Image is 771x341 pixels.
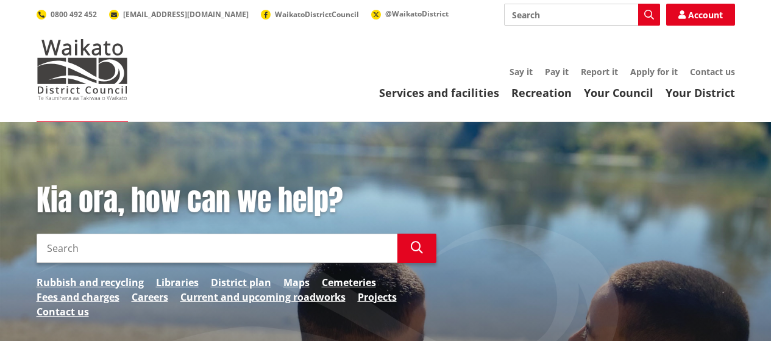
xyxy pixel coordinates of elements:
a: Contact us [37,304,89,319]
a: Account [666,4,735,26]
iframe: Messenger Launcher [715,290,759,334]
a: Pay it [545,66,569,77]
a: Recreation [511,85,572,100]
input: Search input [504,4,660,26]
a: Your District [666,85,735,100]
img: Waikato District Council - Te Kaunihera aa Takiwaa o Waikato [37,39,128,100]
a: Maps [283,275,310,290]
span: WaikatoDistrictCouncil [275,9,359,20]
a: [EMAIL_ADDRESS][DOMAIN_NAME] [109,9,249,20]
a: Your Council [584,85,653,100]
a: WaikatoDistrictCouncil [261,9,359,20]
a: Report it [581,66,618,77]
a: Careers [132,290,168,304]
a: Libraries [156,275,199,290]
a: 0800 492 452 [37,9,97,20]
h1: Kia ora, how can we help? [37,183,436,218]
span: [EMAIL_ADDRESS][DOMAIN_NAME] [123,9,249,20]
a: Projects [358,290,397,304]
a: Apply for it [630,66,678,77]
a: Services and facilities [379,85,499,100]
a: Cemeteries [322,275,376,290]
a: Rubbish and recycling [37,275,144,290]
span: 0800 492 452 [51,9,97,20]
a: Say it [510,66,533,77]
span: @WaikatoDistrict [385,9,449,19]
a: Fees and charges [37,290,119,304]
a: Contact us [690,66,735,77]
a: Current and upcoming roadworks [180,290,346,304]
a: @WaikatoDistrict [371,9,449,19]
input: Search input [37,234,397,263]
a: District plan [211,275,271,290]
